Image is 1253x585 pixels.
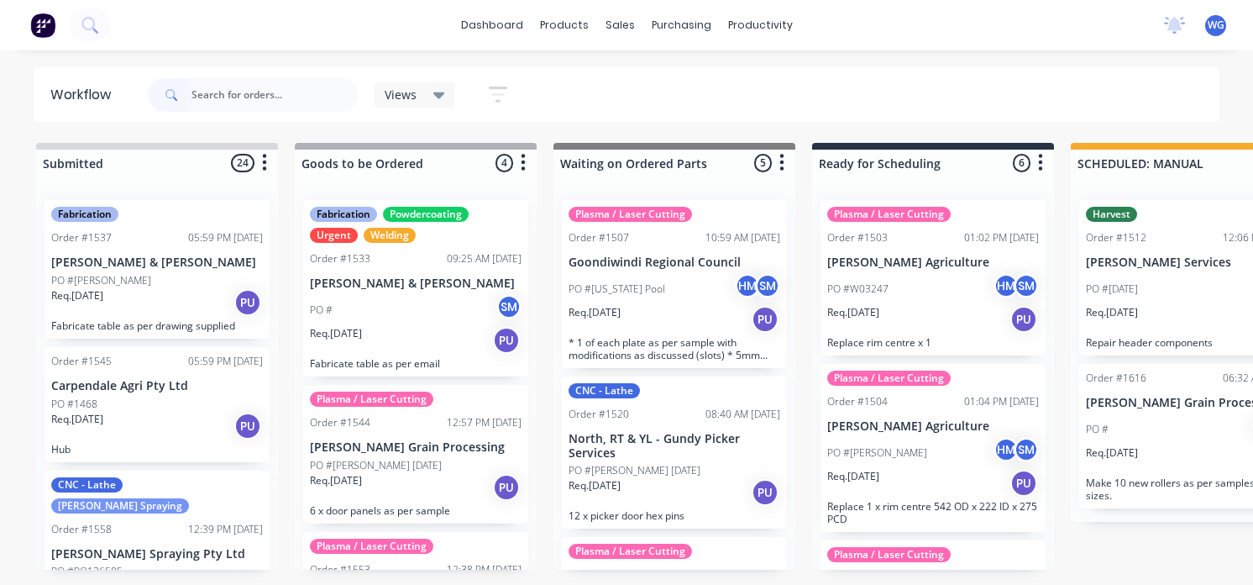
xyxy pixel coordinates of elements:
[827,207,951,222] div: Plasma / Laser Cutting
[51,207,118,222] div: Fabrication
[569,256,780,270] p: Goondiwindi Regional Council
[51,273,151,288] p: PO #[PERSON_NAME]
[51,256,263,270] p: [PERSON_NAME] & [PERSON_NAME]
[51,319,263,332] p: Fabricate table as per drawing supplied
[752,479,779,506] div: PU
[827,336,1039,349] p: Replace rim centre x 1
[532,13,597,38] div: products
[569,407,629,422] div: Order #1520
[827,469,879,484] p: Req. [DATE]
[51,443,263,456] p: Hub
[50,85,119,105] div: Workflow
[188,354,263,369] div: 05:59 PM [DATE]
[1086,305,1138,320] p: Req. [DATE]
[447,562,522,577] div: 12:38 PM [DATE]
[493,474,520,501] div: PU
[303,200,528,377] div: FabricationPowdercoatingUrgentWeldingOrder #153309:25 AM [DATE][PERSON_NAME] & [PERSON_NAME]PO #S...
[303,385,528,524] div: Plasma / Laser CuttingOrder #154412:57 PM [DATE][PERSON_NAME] Grain ProcessingPO #[PERSON_NAME] [...
[1086,282,1138,297] p: PO #[DATE]
[51,379,263,393] p: Carpendale Agri Pty Ltd
[562,200,787,368] div: Plasma / Laser CuttingOrder #150710:59 AM [DATE]Goondiwindi Regional CouncilPO #[US_STATE] PoolHM...
[310,303,333,318] p: PO #
[1208,18,1224,33] span: WG
[827,445,927,461] p: PO #[PERSON_NAME]
[705,407,780,422] div: 08:40 AM [DATE]
[643,13,720,38] div: purchasing
[51,547,263,561] p: [PERSON_NAME] Spraying Pty Ltd
[1086,230,1146,245] div: Order #1512
[188,522,263,537] div: 12:39 PM [DATE]
[51,230,112,245] div: Order #1537
[310,228,358,243] div: Urgent
[310,504,522,517] p: 6 x door panels as per sample
[827,305,879,320] p: Req. [DATE]
[234,289,261,316] div: PU
[827,500,1039,525] p: Replace 1 x rim centre 542 OD x 222 ID x 275 PCD
[827,394,888,409] div: Order #1504
[705,567,780,582] div: 10:19 AM [DATE]
[310,207,377,222] div: Fabrication
[569,383,640,398] div: CNC - Lathe
[383,207,469,222] div: Powdercoating
[51,477,123,493] div: CNC - Lathe
[51,397,97,412] p: PO #1468
[45,347,270,462] div: Order #154505:59 PM [DATE]Carpendale Agri Pty LtdPO #1468Req.[DATE]PUHub
[51,354,112,369] div: Order #1545
[827,419,1039,434] p: [PERSON_NAME] Agriculture
[51,498,189,514] div: [PERSON_NAME] Spraying
[310,326,362,341] p: Req. [DATE]
[310,392,433,407] div: Plasma / Laser Cutting
[51,412,103,427] p: Req. [DATE]
[310,539,433,554] div: Plasma / Laser Cutting
[569,567,629,582] div: Order #1552
[1086,371,1146,386] div: Order #1616
[310,277,522,291] p: [PERSON_NAME] & [PERSON_NAME]
[964,394,1039,409] div: 01:04 PM [DATE]
[310,440,522,455] p: [PERSON_NAME] Grain Processing
[827,230,888,245] div: Order #1503
[385,86,417,103] span: Views
[820,364,1046,532] div: Plasma / Laser CuttingOrder #150401:04 PM [DATE][PERSON_NAME] AgriculturePO #[PERSON_NAME]HMSMReq...
[735,273,760,298] div: HM
[1010,470,1037,497] div: PU
[51,522,112,537] div: Order #1558
[597,13,643,38] div: sales
[964,230,1039,245] div: 01:02 PM [DATE]
[51,288,103,303] p: Req. [DATE]
[1086,422,1109,437] p: PO #
[1086,207,1137,222] div: Harvest
[493,327,520,354] div: PU
[820,200,1046,356] div: Plasma / Laser CuttingOrder #150301:02 PM [DATE][PERSON_NAME] AgriculturePO #W03247HMSMReq.[DATE]...
[569,305,621,320] p: Req. [DATE]
[755,273,780,298] div: SM
[569,230,629,245] div: Order #1507
[310,458,442,473] p: PO #[PERSON_NAME] [DATE]
[569,463,700,478] p: PO #[PERSON_NAME] [DATE]
[1014,437,1039,462] div: SM
[569,207,692,222] div: Plasma / Laser Cutting
[310,473,362,488] p: Req. [DATE]
[188,230,263,245] div: 05:59 PM [DATE]
[569,282,665,297] p: PO #[US_STATE] Pool
[827,371,951,386] div: Plasma / Laser Cutting
[496,294,522,319] div: SM
[191,78,358,112] input: Search for orders...
[447,251,522,266] div: 09:25 AM [DATE]
[569,544,692,559] div: Plasma / Laser Cutting
[569,478,621,493] p: Req. [DATE]
[720,13,801,38] div: productivity
[453,13,532,38] a: dashboard
[1086,445,1138,461] p: Req. [DATE]
[827,256,1039,270] p: [PERSON_NAME] Agriculture
[705,230,780,245] div: 10:59 AM [DATE]
[51,564,123,579] p: PO #PO136585
[752,306,779,333] div: PU
[310,357,522,370] p: Fabricate table as per email
[993,273,1019,298] div: HM
[30,13,55,38] img: Factory
[364,228,416,243] div: Welding
[447,415,522,430] div: 12:57 PM [DATE]
[45,200,270,339] div: FabricationOrder #153705:59 PM [DATE][PERSON_NAME] & [PERSON_NAME]PO #[PERSON_NAME]Req.[DATE]PUFa...
[1010,306,1037,333] div: PU
[310,415,370,430] div: Order #1544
